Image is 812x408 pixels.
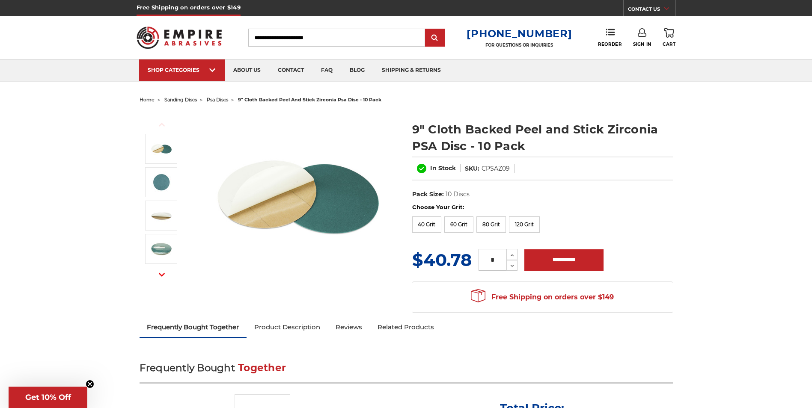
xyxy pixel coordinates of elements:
a: Frequently Bought Together [140,318,247,337]
span: Reorder [598,41,622,47]
img: Zirc Peel and Stick cloth backed PSA discs [151,138,172,160]
button: Next [152,266,172,284]
a: about us [225,59,269,81]
dd: CPSAZ09 [482,164,510,173]
span: Sign In [633,41,651,47]
dd: 10 Discs [446,190,470,199]
p: FOR QUESTIONS OR INQUIRIES [467,42,572,48]
img: peel and stick sanding disc [151,205,172,226]
a: blog [341,59,373,81]
a: Product Description [247,318,328,337]
span: Together [238,362,286,374]
a: home [140,97,155,103]
a: contact [269,59,312,81]
a: faq [312,59,341,81]
a: Reorder [598,28,622,47]
span: Get 10% Off [25,393,71,402]
a: [PHONE_NUMBER] [467,27,572,40]
img: Empire Abrasives [137,21,222,54]
a: Reviews [328,318,370,337]
a: sanding discs [164,97,197,103]
span: In Stock [430,164,456,172]
a: Cart [663,28,675,47]
input: Submit [426,30,443,47]
label: Choose Your Grit: [412,203,673,212]
img: zirconia alumina 10 pack cloth backed psa sanding disc [151,238,172,260]
a: psa discs [207,97,228,103]
button: Previous [152,115,172,134]
a: Related Products [370,318,442,337]
img: Zirc Peel and Stick cloth backed PSA discs [213,112,384,283]
span: Cart [663,41,675,47]
span: Free Shipping on orders over $149 [471,289,614,306]
img: 9" cloth backed zirconia psa disc peel and stick [151,171,172,193]
button: Close teaser [86,380,94,388]
span: Frequently Bought [140,362,235,374]
h1: 9" Cloth Backed Peel and Stick Zirconia PSA Disc - 10 Pack [412,121,673,154]
span: 9" cloth backed peel and stick zirconia psa disc - 10 pack [238,97,381,103]
dt: SKU: [465,164,479,173]
dt: Pack Size: [412,190,444,199]
span: $40.78 [412,249,472,270]
a: CONTACT US [628,4,675,16]
div: SHOP CATEGORIES [148,67,216,73]
a: shipping & returns [373,59,449,81]
div: Get 10% OffClose teaser [9,387,87,408]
